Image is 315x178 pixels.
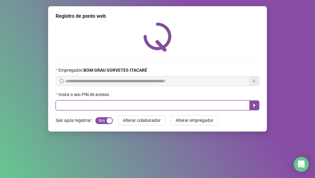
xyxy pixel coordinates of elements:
[83,68,147,73] strong: BOM GRAU SORVETES ITACARÉ
[56,115,95,125] label: Sair após registrar
[176,117,213,124] span: Alterar empregador
[123,117,161,124] span: Alterar colaborador
[56,91,113,98] label: Insira o seu PIN de acesso
[118,115,166,125] button: Alterar colaborador
[171,115,218,125] button: Alterar empregador
[294,157,309,172] div: Open Intercom Messenger
[58,67,147,74] span: Empregador :
[59,79,64,83] span: info-circle
[143,22,172,51] img: QRPoint
[56,12,259,20] div: Registro de ponto web
[252,103,257,108] span: caret-right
